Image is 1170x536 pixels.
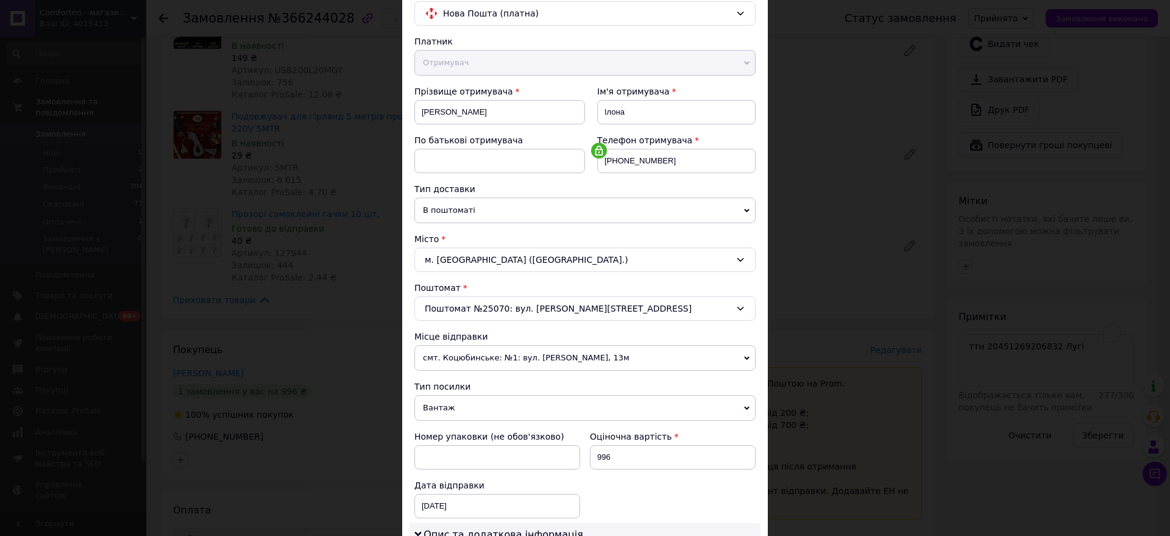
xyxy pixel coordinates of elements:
span: По батькові отримувача [414,135,523,145]
div: Місто [414,233,756,245]
div: Поштомат [414,282,756,294]
span: Тип доставки [414,184,475,194]
div: Дата відправки [414,479,580,491]
div: Поштомат №25070: вул. [PERSON_NAME][STREET_ADDRESS] [414,296,756,321]
span: Прізвище отримувача [414,87,513,96]
input: +380 [597,149,756,173]
span: Тип посилки [414,382,470,391]
span: Нова Пошта (платна) [443,7,731,20]
span: В поштоматі [414,198,756,223]
span: Ім'я отримувача [597,87,670,96]
span: Платник [414,37,453,46]
span: смт. Коцюбинське: №1: вул. [PERSON_NAME], 13м [414,345,756,371]
span: Телефон отримувача [597,135,692,145]
div: м. [GEOGRAPHIC_DATA] ([GEOGRAPHIC_DATA].) [414,248,756,272]
span: Вантаж [414,395,756,421]
div: Номер упаковки (не обов'язково) [414,431,580,443]
span: Отримувач [414,50,756,76]
span: Місце відправки [414,332,488,341]
div: Оціночна вартість [590,431,756,443]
